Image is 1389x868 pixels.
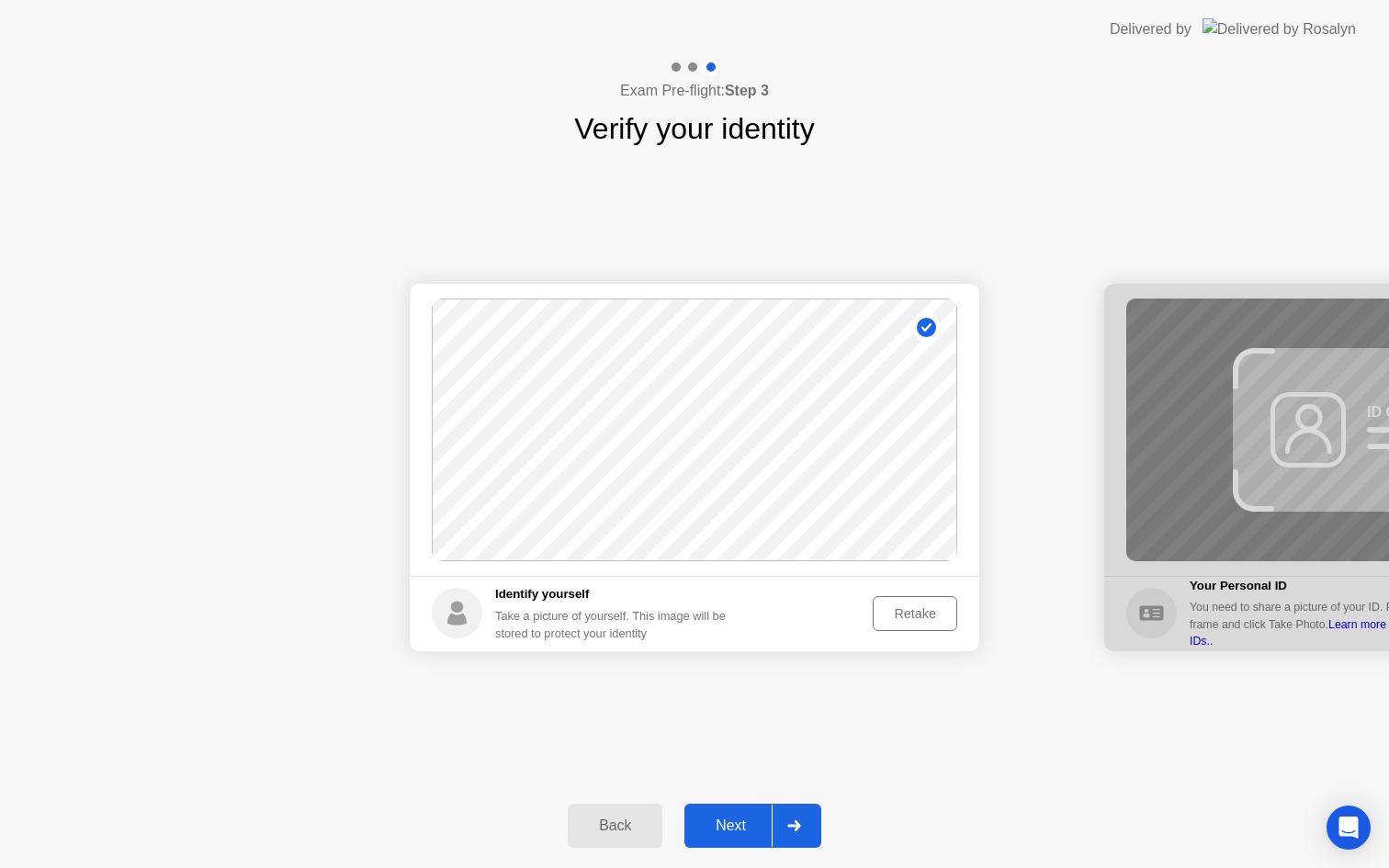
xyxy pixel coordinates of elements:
h5: Identify yourself [495,585,740,603]
img: Delivered by Rosalyn [1203,18,1356,39]
div: Retake [879,606,951,621]
button: Next [684,804,821,848]
div: Back [573,817,657,834]
button: Retake [873,596,957,631]
b: Step 3 [725,83,769,98]
div: Take a picture of yourself. This image will be stored to protect your identity [495,607,740,642]
div: Delivered by [1110,18,1191,40]
h4: Exam Pre-flight: [620,80,769,102]
div: Next [690,817,772,834]
button: Back [568,804,662,848]
h1: Verify your identity [574,107,814,151]
div: Open Intercom Messenger [1327,806,1371,850]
